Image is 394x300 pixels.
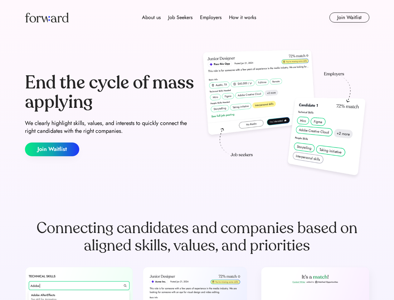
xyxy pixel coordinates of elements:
button: Join Waitlist [329,12,369,22]
div: Job Seekers [168,14,192,21]
div: Connecting candidates and companies based on aligned skills, values, and priorities [25,219,369,254]
button: Join Waitlist [25,142,79,156]
img: Forward logo [25,12,69,22]
div: About us [142,14,161,21]
img: hero-image.png [200,47,369,182]
div: We clearly highlight skills, values, and interests to quickly connect the right candidates with t... [25,119,195,135]
div: Employers [200,14,221,21]
div: How it works [229,14,256,21]
div: End the cycle of mass applying [25,73,195,112]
